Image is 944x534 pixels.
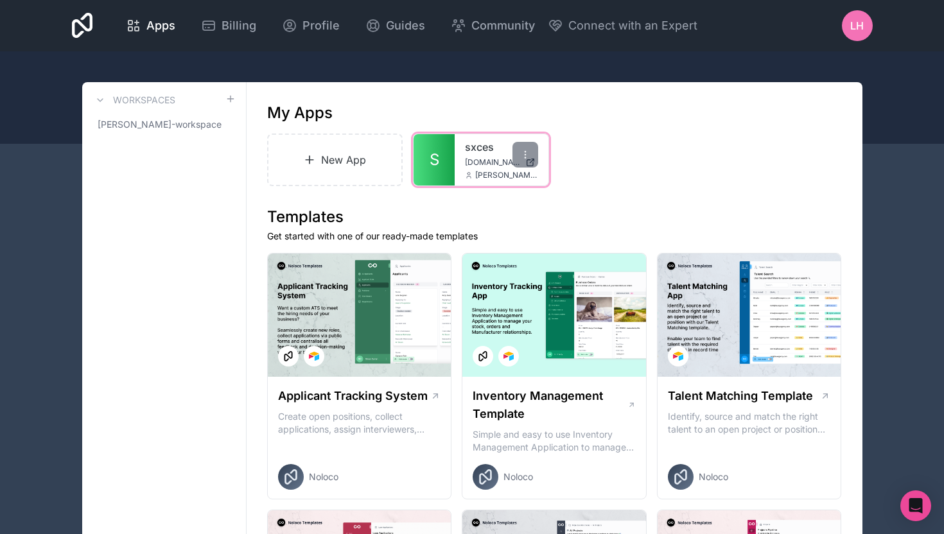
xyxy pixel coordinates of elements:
h1: My Apps [267,103,333,123]
span: Noloco [503,470,533,483]
a: New App [267,133,403,186]
a: Guides [355,12,435,40]
img: Airtable Logo [503,351,514,361]
span: [PERSON_NAME][EMAIL_ADDRESS][PERSON_NAME][DOMAIN_NAME] [475,170,538,180]
a: Apps [116,12,186,40]
span: Billing [222,17,256,35]
img: Airtable Logo [673,351,683,361]
span: LH [850,18,864,33]
a: [DOMAIN_NAME] [465,157,538,168]
img: Airtable Logo [309,351,319,361]
span: Noloco [309,470,338,483]
span: Noloco [699,470,728,483]
span: Profile [302,17,340,35]
p: Get started with one of our ready-made templates [267,230,842,243]
span: Guides [386,17,425,35]
a: S [414,134,455,185]
span: [PERSON_NAME]-workspace [98,118,222,131]
h1: Inventory Management Template [473,387,627,423]
p: Create open positions, collect applications, assign interviewers, centralise candidate feedback a... [278,410,441,436]
a: Profile [272,12,350,40]
h1: Applicant Tracking System [278,387,428,405]
span: S [430,150,439,170]
span: Apps [146,17,175,35]
button: Connect with an Expert [548,17,697,35]
a: Community [441,12,545,40]
h3: Workspaces [113,94,175,107]
a: [PERSON_NAME]-workspace [92,113,236,136]
div: Open Intercom Messenger [900,490,931,521]
h1: Talent Matching Template [668,387,813,405]
p: Simple and easy to use Inventory Management Application to manage your stock, orders and Manufact... [473,428,636,454]
a: sxces [465,139,538,155]
span: [DOMAIN_NAME] [465,157,520,168]
span: Community [471,17,535,35]
p: Identify, source and match the right talent to an open project or position with our Talent Matchi... [668,410,831,436]
a: Billing [191,12,267,40]
a: Workspaces [92,92,175,108]
h1: Templates [267,207,842,227]
span: Connect with an Expert [568,17,697,35]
